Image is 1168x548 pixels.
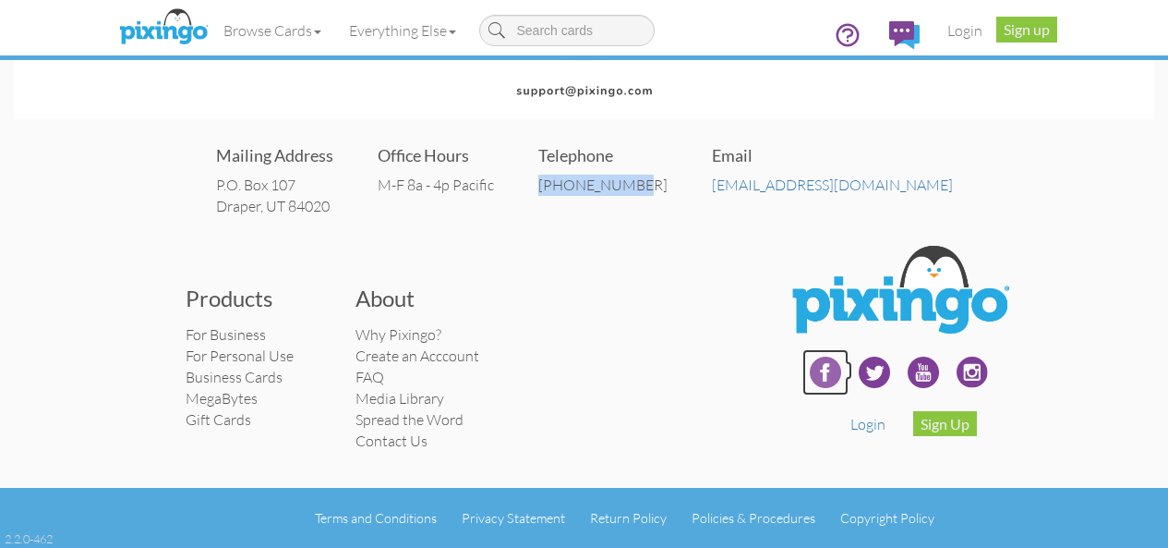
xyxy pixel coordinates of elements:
[186,368,283,386] a: Business Cards
[355,325,441,344] a: Why Pixingo?
[590,510,667,526] a: Return Policy
[355,286,498,311] h3: About
[186,347,294,365] a: For Personal Use
[355,368,384,386] a: FAQ
[355,347,479,365] a: Create an Acccount
[712,147,953,165] h4: Email
[913,411,977,436] a: Sign Up
[216,147,333,165] h4: Mailing Address
[210,7,335,54] a: Browse Cards
[802,349,849,396] img: facebook-240.png
[216,175,333,217] address: P.O. Box 107 Draper, UT 84020
[355,410,464,429] a: Spread the Word
[779,236,1018,349] img: Pixingo Logo
[355,432,427,450] a: Contact Us
[889,21,920,49] img: comments.svg
[538,147,668,165] h4: Telephone
[850,415,885,433] a: Login
[186,325,266,344] a: For Business
[186,410,251,429] a: Gift Cards
[5,530,53,547] div: 2.2.0-462
[186,286,328,311] h3: Products
[933,7,996,54] a: Login
[949,349,995,396] img: instagram.svg
[355,389,444,408] a: Media Library
[538,175,668,196] div: [PHONE_NUMBER]
[996,17,1057,43] a: Sign up
[186,389,258,408] a: MegaBytes
[479,15,655,46] input: Search cards
[712,176,953,194] a: [EMAIL_ADDRESS][DOMAIN_NAME]
[840,510,934,526] a: Copyright Policy
[378,147,494,165] h4: Office Hours
[335,7,470,54] a: Everything Else
[315,510,437,526] a: Terms and Conditions
[692,510,815,526] a: Policies & Procedures
[378,175,494,196] div: M-F 8a - 4p Pacific
[900,349,946,396] img: youtube-240.png
[851,349,897,396] img: twitter-240.png
[114,5,212,51] img: pixingo logo
[462,510,565,526] a: Privacy Statement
